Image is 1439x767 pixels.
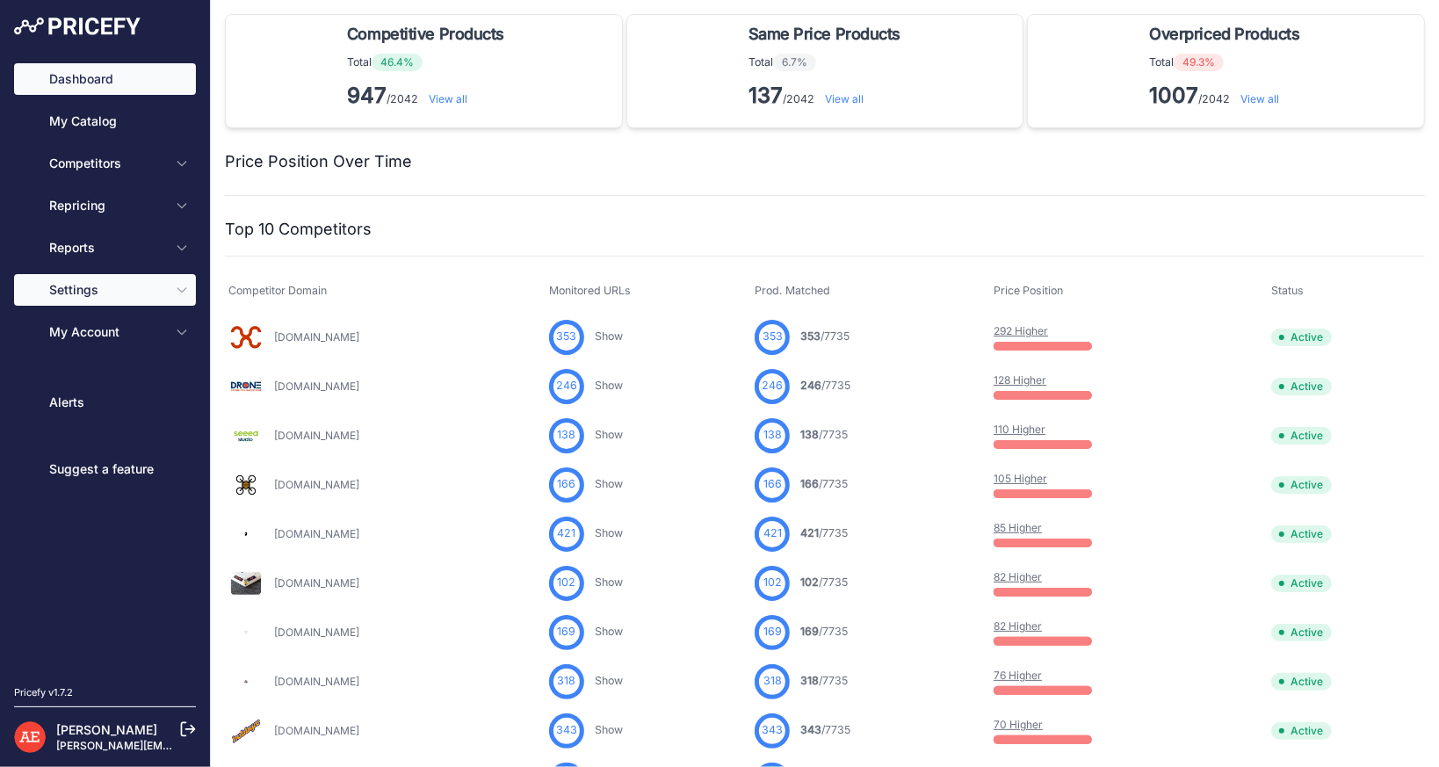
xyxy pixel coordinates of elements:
span: 353 [800,329,821,343]
a: [DOMAIN_NAME] [274,626,359,639]
span: 49.3% [1174,54,1224,71]
a: View all [429,92,467,105]
span: 169 [763,624,782,640]
span: My Account [49,323,164,341]
span: 246 [762,378,783,394]
span: 102 [763,575,782,591]
span: 169 [557,624,575,640]
a: Show [595,477,623,490]
span: 318 [557,673,575,690]
span: Reports [49,239,164,257]
h2: Price Position Over Time [225,149,412,174]
a: [DOMAIN_NAME] [274,429,359,442]
span: 421 [557,525,575,542]
span: Active [1271,624,1332,641]
p: Total [1149,54,1306,71]
a: 318/7735 [800,674,848,687]
span: 318 [800,674,819,687]
div: Pricefy v1.7.2 [14,685,73,700]
span: 138 [763,427,782,444]
span: 343 [762,722,783,739]
span: 102 [800,575,819,589]
button: Reports [14,232,196,264]
p: /2042 [1149,82,1306,110]
a: [DOMAIN_NAME] [274,527,359,540]
nav: Sidebar [14,63,196,664]
span: 166 [557,476,575,493]
a: 105 Higher [994,472,1047,485]
button: My Account [14,316,196,348]
span: Active [1271,575,1332,592]
a: 85 Higher [994,521,1042,534]
strong: 137 [748,83,783,108]
span: Active [1271,427,1332,445]
span: Status [1271,284,1304,297]
span: Active [1271,329,1332,346]
button: Settings [14,274,196,306]
a: Show [595,625,623,638]
a: Show [595,379,623,392]
img: Pricefy Logo [14,18,141,35]
p: Total [748,54,908,71]
p: /2042 [347,82,511,110]
span: Price Position [994,284,1063,297]
a: [DOMAIN_NAME] [274,478,359,491]
a: 169/7735 [800,625,848,638]
span: Overpriced Products [1149,22,1299,47]
a: 421/7735 [800,526,848,539]
a: 82 Higher [994,570,1042,583]
span: 102 [557,575,575,591]
p: Total [347,54,511,71]
a: [DOMAIN_NAME] [274,724,359,737]
button: Competitors [14,148,196,179]
a: Show [595,329,623,343]
span: 169 [800,625,819,638]
a: Show [595,526,623,539]
span: 343 [800,723,821,736]
span: 246 [800,379,821,392]
a: 128 Higher [994,373,1046,387]
span: 166 [800,477,819,490]
a: 292 Higher [994,324,1048,337]
span: 318 [763,673,782,690]
a: [DOMAIN_NAME] [274,576,359,590]
strong: 947 [347,83,387,108]
a: [PERSON_NAME][EMAIL_ADDRESS][DOMAIN_NAME] [56,739,327,752]
a: Show [595,575,623,589]
span: Active [1271,525,1332,543]
a: Show [595,674,623,687]
a: 138/7735 [800,428,848,441]
a: 343/7735 [800,723,850,736]
a: 166/7735 [800,477,848,490]
span: 166 [763,476,782,493]
span: 138 [800,428,819,441]
a: [DOMAIN_NAME] [274,330,359,344]
span: Active [1271,722,1332,740]
span: 421 [800,526,819,539]
span: 6.7% [773,54,816,71]
span: 343 [556,722,577,739]
a: 76 Higher [994,669,1042,682]
a: 353/7735 [800,329,850,343]
span: Active [1271,378,1332,395]
button: Repricing [14,190,196,221]
span: Prod. Matched [755,284,830,297]
span: Monitored URLs [549,284,631,297]
a: 246/7735 [800,379,850,392]
span: Competitor Domain [228,284,327,297]
a: View all [1240,92,1279,105]
span: Active [1271,673,1332,691]
span: 46.4% [372,54,423,71]
strong: 1007 [1149,83,1198,108]
span: 353 [763,329,783,345]
h2: Top 10 Competitors [225,217,372,242]
p: /2042 [748,82,908,110]
span: Active [1271,476,1332,494]
a: [DOMAIN_NAME] [274,675,359,688]
a: Dashboard [14,63,196,95]
a: 110 Higher [994,423,1045,436]
a: 82 Higher [994,619,1042,633]
span: 246 [556,378,577,394]
span: Competitive Products [347,22,504,47]
a: 70 Higher [994,718,1043,731]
